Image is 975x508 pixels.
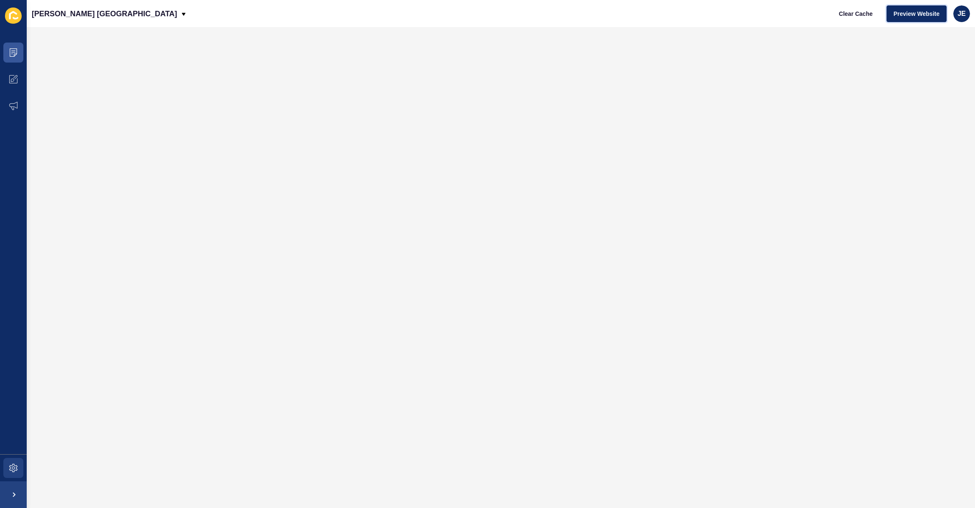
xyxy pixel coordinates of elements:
span: Preview Website [894,10,940,18]
span: Clear Cache [839,10,873,18]
button: Preview Website [887,5,947,22]
p: [PERSON_NAME] [GEOGRAPHIC_DATA] [32,3,177,24]
button: Clear Cache [832,5,880,22]
span: JE [957,10,966,18]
